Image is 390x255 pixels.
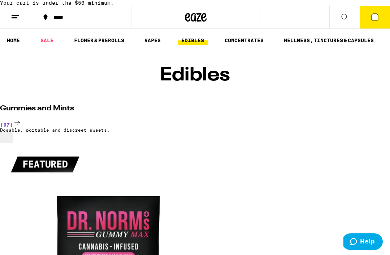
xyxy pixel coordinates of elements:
[343,233,383,251] iframe: Opens a widget where you can find more information
[160,66,230,85] h1: Edibles
[37,36,57,45] a: SALE
[141,36,164,45] a: VAPES
[280,36,377,45] a: WELLNESS, TINCTURES & CAPSULES
[178,36,208,45] a: EDIBLES
[221,36,267,45] a: CONCENTRATES
[70,36,128,45] a: FLOWER & PREROLLS
[374,16,376,20] span: 1
[3,36,23,45] a: HOME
